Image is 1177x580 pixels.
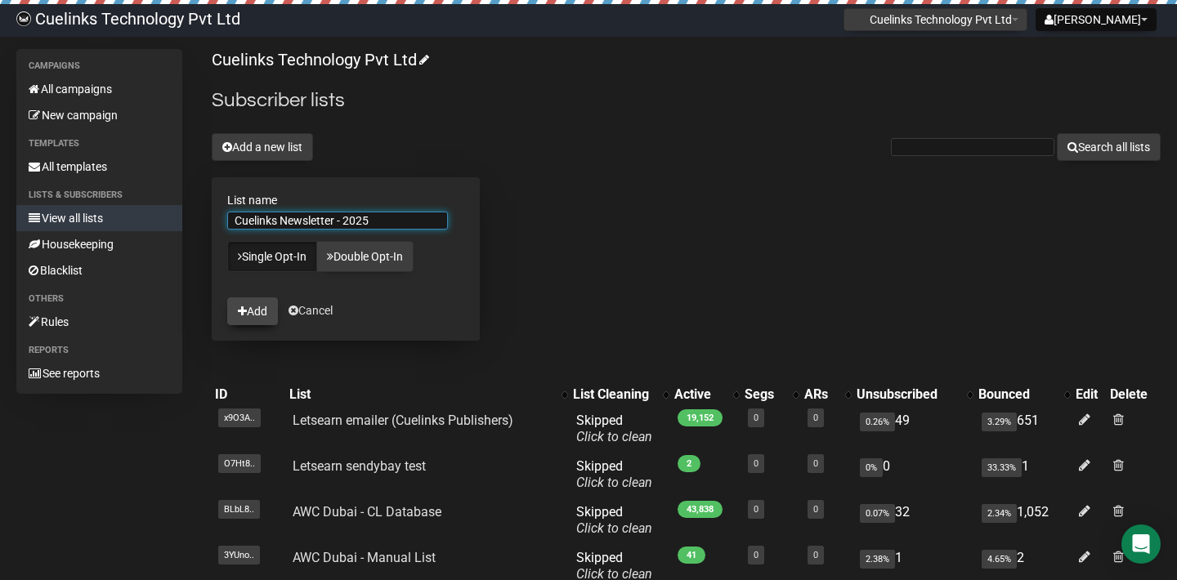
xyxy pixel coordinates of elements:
[671,383,741,406] th: Active: No sort applied, activate to apply an ascending sort
[1076,386,1103,403] div: Edit
[293,550,436,565] a: AWC Dubai - Manual List
[754,504,759,515] a: 0
[754,458,759,469] a: 0
[975,406,1072,452] td: 651
[853,383,975,406] th: Unsubscribed: No sort applied, activate to apply an ascending sort
[16,56,182,76] li: Campaigns
[289,304,333,317] a: Cancel
[678,547,705,564] span: 41
[16,341,182,360] li: Reports
[857,386,959,403] div: Unsubscribed
[293,458,426,474] a: Letsearn sendybay test
[1057,133,1161,161] button: Search all lists
[1110,386,1157,403] div: Delete
[212,383,286,406] th: ID: No sort applied, sorting is disabled
[227,193,464,207] label: List name
[570,383,671,406] th: List Cleaning: No sort applied, activate to apply an ascending sort
[853,452,975,497] td: 0
[286,383,570,406] th: List: No sort applied, activate to apply an ascending sort
[860,504,895,523] span: 0.07%
[227,212,448,230] input: The name of your new list
[978,386,1056,403] div: Bounced
[16,289,182,309] li: Others
[975,497,1072,543] td: 1,052
[16,185,182,205] li: Lists & subscribers
[218,454,261,473] span: O7Ht8..
[289,386,553,403] div: List
[853,12,866,25] img: 1.jpg
[16,360,182,386] a: See reports
[227,241,317,272] a: Single Opt-In
[16,154,182,180] a: All templates
[1107,383,1161,406] th: Delete: No sort applied, sorting is disabled
[741,383,801,406] th: Segs: No sort applied, activate to apply an ascending sort
[293,504,441,520] a: AWC Dubai - CL Database
[16,205,182,231] a: View all lists
[801,383,853,406] th: ARs: No sort applied, activate to apply an ascending sort
[860,413,895,431] span: 0.26%
[853,406,975,452] td: 49
[678,409,723,426] span: 19,152
[576,475,652,490] a: Click to clean
[576,520,652,536] a: Click to clean
[16,102,182,128] a: New campaign
[212,133,313,161] button: Add a new list
[813,413,818,423] a: 0
[853,497,975,543] td: 32
[982,504,1017,523] span: 2.34%
[982,550,1017,569] span: 4.65%
[215,386,283,403] div: ID
[674,386,725,403] div: Active
[16,309,182,335] a: Rules
[678,501,723,518] span: 43,838
[218,408,261,427] span: x9O3A..
[1036,8,1157,31] button: [PERSON_NAME]
[975,383,1072,406] th: Bounced: No sort applied, activate to apply an ascending sort
[16,134,182,154] li: Templates
[576,413,652,444] span: Skipped
[860,458,883,477] span: 0%
[16,231,182,257] a: Housekeeping
[804,386,837,403] div: ARs
[844,8,1027,31] button: Cuelinks Technology Pvt Ltd
[860,550,895,569] span: 2.38%
[982,458,1022,477] span: 33.33%
[745,386,785,403] div: Segs
[754,413,759,423] a: 0
[16,257,182,283] a: Blacklist
[16,76,182,102] a: All campaigns
[576,429,652,444] a: Click to clean
[1072,383,1107,406] th: Edit: No sort applied, sorting is disabled
[678,455,700,472] span: 2
[573,386,655,403] div: List Cleaning
[813,550,818,560] a: 0
[982,413,1017,431] span: 3.29%
[1121,524,1161,564] div: Open Intercom Messenger
[813,504,818,515] a: 0
[212,50,427,69] a: Cuelinks Technology Pvt Ltd
[212,86,1161,115] h2: Subscriber lists
[218,546,260,564] span: 3YUno..
[576,458,652,490] span: Skipped
[316,241,414,272] a: Double Opt-In
[754,550,759,560] a: 0
[16,11,31,26] img: 2761b6170adc39532b02c1616374c0ac
[227,297,278,325] button: Add
[975,452,1072,497] td: 1
[218,500,260,519] span: BLbL8..
[293,413,513,428] a: Letsearn emailer (Cuelinks Publishers)
[576,504,652,536] span: Skipped
[813,458,818,469] a: 0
